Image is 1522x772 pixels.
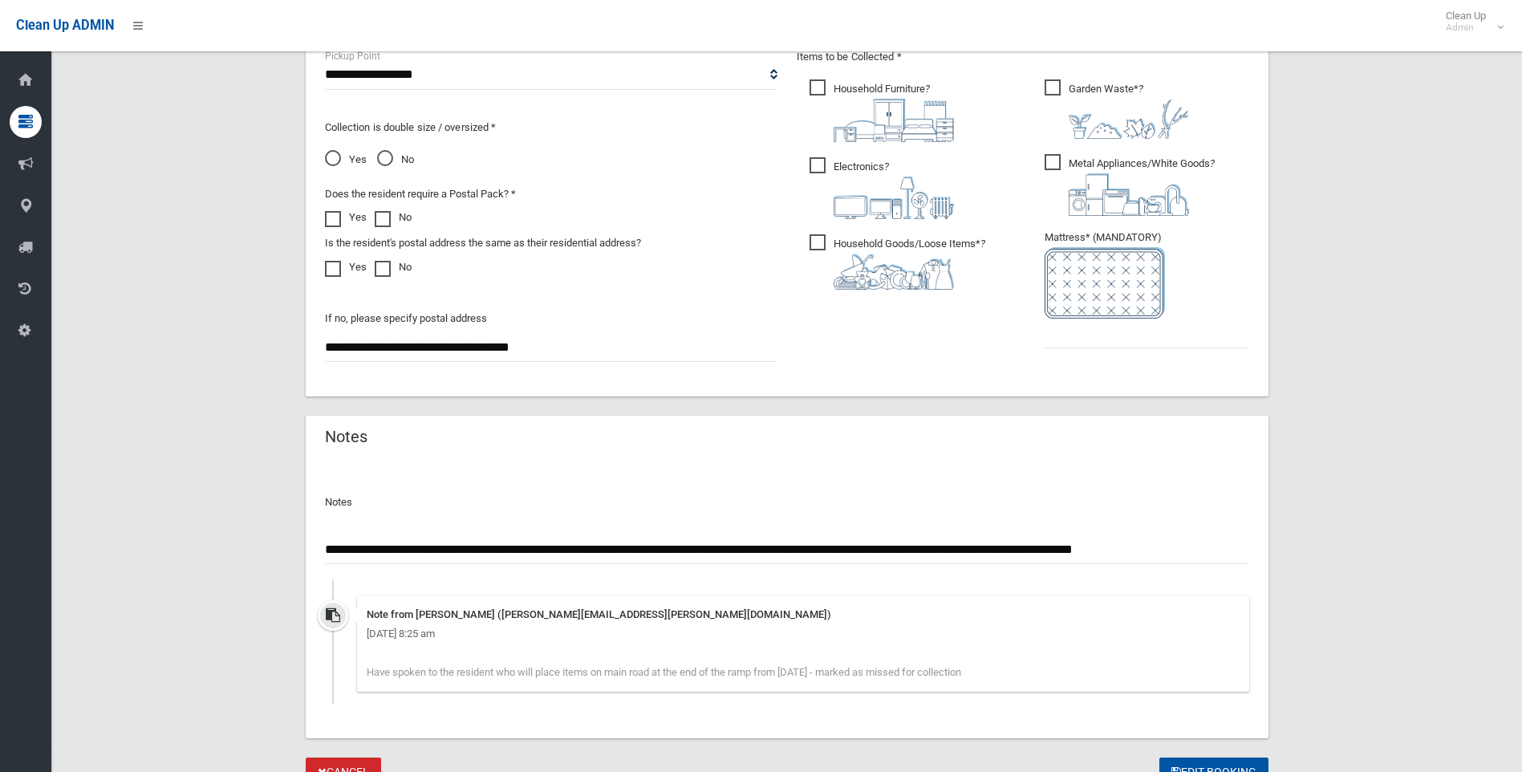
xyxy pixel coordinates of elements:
img: b13cc3517677393f34c0a387616ef184.png [834,254,954,290]
img: 394712a680b73dbc3d2a6a3a7ffe5a07.png [834,177,954,219]
label: Yes [325,258,367,277]
div: Note from [PERSON_NAME] ([PERSON_NAME][EMAIL_ADDRESS][PERSON_NAME][DOMAIN_NAME]) [367,605,1240,624]
img: 4fd8a5c772b2c999c83690221e5242e0.png [1069,99,1189,139]
span: Mattress* (MANDATORY) [1045,231,1249,319]
span: Household Goods/Loose Items* [810,234,985,290]
span: Garden Waste* [1045,79,1189,139]
label: Does the resident require a Postal Pack? * [325,185,516,204]
i: ? [834,238,985,290]
img: 36c1b0289cb1767239cdd3de9e694f19.png [1069,173,1189,216]
p: Items to be Collected * [797,47,1249,67]
label: Is the resident's postal address the same as their residential address? [325,234,641,253]
span: Electronics [810,157,954,219]
span: No [377,150,414,169]
span: Yes [325,150,367,169]
div: [DATE] 8:25 am [367,624,1240,644]
i: ? [1069,157,1215,216]
label: No [375,208,412,227]
i: ? [1069,83,1189,139]
small: Admin [1446,22,1486,34]
span: Clean Up ADMIN [16,18,114,33]
i: ? [834,160,954,219]
label: If no, please specify postal address [325,309,487,328]
p: Notes [325,493,1249,512]
span: Have spoken to the resident who will place items on main road at the end of the ramp from [DATE] ... [367,666,961,678]
span: Metal Appliances/White Goods [1045,154,1215,216]
label: Yes [325,208,367,227]
header: Notes [306,421,387,453]
p: Collection is double size / oversized * [325,118,777,137]
label: No [375,258,412,277]
span: Clean Up [1438,10,1502,34]
img: e7408bece873d2c1783593a074e5cb2f.png [1045,247,1165,319]
i: ? [834,83,954,142]
span: Household Furniture [810,79,954,142]
img: aa9efdbe659d29b613fca23ba79d85cb.png [834,99,954,142]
